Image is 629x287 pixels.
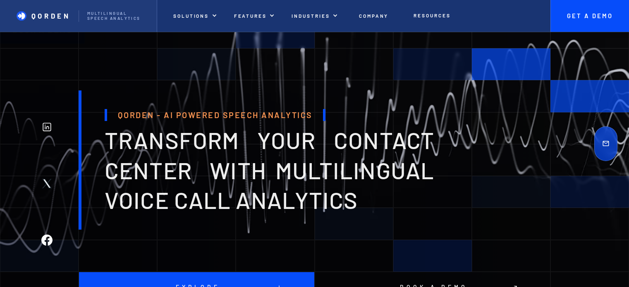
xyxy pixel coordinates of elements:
span: transform your contact center with multilingual voice Call analytics [105,126,434,214]
p: Multilingual Speech analytics [87,11,148,21]
img: Twitter [41,178,53,189]
p: Solutions [173,13,209,19]
p: Resources [414,12,450,18]
p: features [234,13,267,19]
img: Linkedin [41,121,53,133]
p: INDUSTRIES [292,13,330,19]
p: Get A Demo [559,12,621,20]
img: Facebook [41,235,53,246]
h1: Qorden - AI Powered Speech Analytics [105,109,325,121]
p: Qorden [31,12,71,20]
p: Company [359,13,389,19]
